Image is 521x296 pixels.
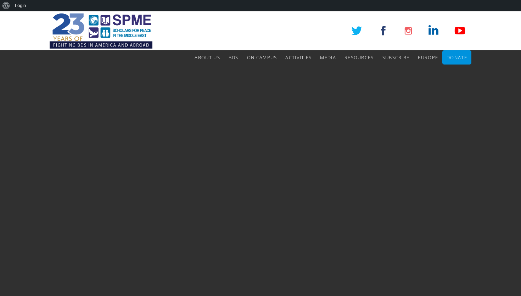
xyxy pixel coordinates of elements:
span: Subscribe [382,54,410,61]
a: Subscribe [382,50,410,65]
a: Europe [418,50,438,65]
a: Donate [447,50,467,65]
a: Media [320,50,336,65]
span: Resources [344,54,374,61]
img: SPME [50,11,152,50]
span: Media [320,54,336,61]
a: BDS [229,50,239,65]
a: Resources [344,50,374,65]
span: Donate [447,54,467,61]
a: On Campus [247,50,277,65]
a: About Us [195,50,220,65]
span: Europe [418,54,438,61]
span: On Campus [247,54,277,61]
span: BDS [229,54,239,61]
span: About Us [195,54,220,61]
span: Activities [285,54,312,61]
a: Activities [285,50,312,65]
